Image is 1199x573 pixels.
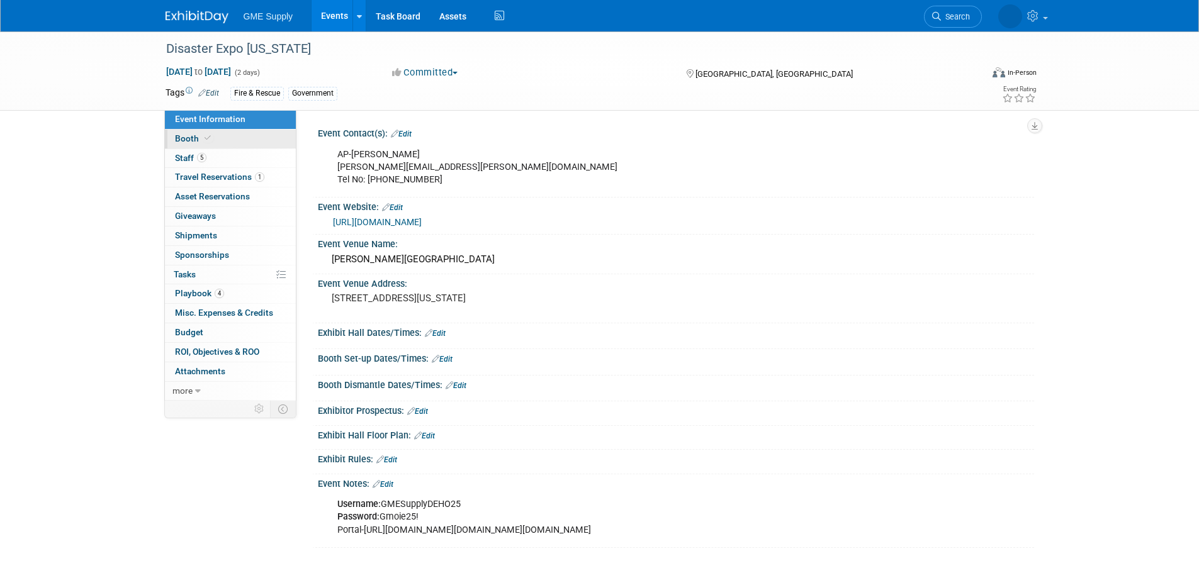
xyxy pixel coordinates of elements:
a: Budget [165,323,296,342]
span: Sponsorships [175,250,229,260]
a: Edit [407,407,428,416]
div: GMESupplyDEHO25 Gmoie25! Portal-[URL][DOMAIN_NAME][DOMAIN_NAME][DOMAIN_NAME] [329,492,896,542]
span: Attachments [175,366,225,376]
a: Staff5 [165,149,296,168]
div: Fire & Rescue [230,87,284,100]
a: Search [924,6,982,28]
span: Misc. Expenses & Credits [175,308,273,318]
i: Booth reservation complete [205,135,211,142]
a: Misc. Expenses & Credits [165,304,296,323]
a: Edit [198,89,219,97]
div: Exhibit Hall Dates/Times: [318,323,1034,340]
td: Toggle Event Tabs [270,401,296,417]
div: Exhibit Rules: [318,450,1034,466]
a: Booth [165,130,296,148]
span: Travel Reservations [175,172,264,182]
a: Travel Reservations1 [165,168,296,187]
a: more [165,382,296,401]
a: Edit [432,355,453,364]
div: Event Venue Address: [318,274,1034,290]
a: [URL][DOMAIN_NAME] [333,217,422,227]
a: Edit [425,329,446,338]
button: Committed [388,66,463,79]
div: Event Notes: [318,474,1034,491]
span: Budget [175,327,203,337]
span: ROI, Objectives & ROO [175,347,259,357]
div: Event Format [908,65,1037,84]
div: Event Website: [318,197,1034,214]
div: Booth Set-up Dates/Times: [318,349,1034,365]
img: Format-Inperson.png [993,67,1005,77]
div: Booth Dismantle Dates/Times: [318,376,1034,392]
span: 5 [197,153,206,162]
span: 4 [215,289,224,298]
a: Attachments [165,362,296,381]
span: Shipments [175,230,217,240]
div: Event Contact(s): [318,124,1034,140]
span: Giveaways [175,211,216,221]
span: Booth [175,133,213,143]
span: GME Supply [244,11,293,21]
div: Government [288,87,337,100]
a: Playbook4 [165,284,296,303]
span: to [193,67,205,77]
a: Event Information [165,110,296,129]
span: [GEOGRAPHIC_DATA], [GEOGRAPHIC_DATA] [695,69,853,79]
a: Tasks [165,265,296,284]
a: Edit [446,381,466,390]
a: Sponsorships [165,246,296,265]
span: (2 days) [234,69,260,77]
div: Exhibit Hall Floor Plan: [318,426,1034,442]
pre: [STREET_ADDRESS][US_STATE] [332,292,602,304]
b: Password: [337,511,380,522]
div: AP-[PERSON_NAME] [PERSON_NAME][EMAIL_ADDRESS][PERSON_NAME][DOMAIN_NAME] Tel No: [PHONE_NUMBER] [329,142,896,192]
a: Edit [373,480,393,489]
div: Exhibitor Prospectus: [318,401,1034,418]
a: Shipments [165,226,296,245]
a: Edit [391,130,412,138]
b: Username: [337,499,381,509]
div: [PERSON_NAME][GEOGRAPHIC_DATA] [327,250,1025,269]
a: Edit [376,455,397,464]
img: ExhibitDay [166,11,228,23]
span: more [172,386,193,396]
img: Amanda Riley [998,4,1022,28]
td: Tags [166,86,219,101]
div: Disaster Expo [US_STATE] [162,38,963,60]
span: Event Information [175,114,245,124]
a: Edit [382,203,403,212]
div: Event Venue Name: [318,235,1034,250]
span: Playbook [175,288,224,298]
span: Asset Reservations [175,191,250,201]
a: Asset Reservations [165,187,296,206]
span: Staff [175,153,206,163]
div: Event Rating [1002,86,1036,92]
span: 1 [255,172,264,182]
a: Giveaways [165,207,296,226]
a: Edit [414,431,435,440]
span: Search [941,12,970,21]
a: ROI, Objectives & ROO [165,343,296,362]
span: Tasks [174,269,196,279]
td: Personalize Event Tab Strip [249,401,271,417]
div: In-Person [1007,68,1037,77]
span: [DATE] [DATE] [166,66,232,77]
